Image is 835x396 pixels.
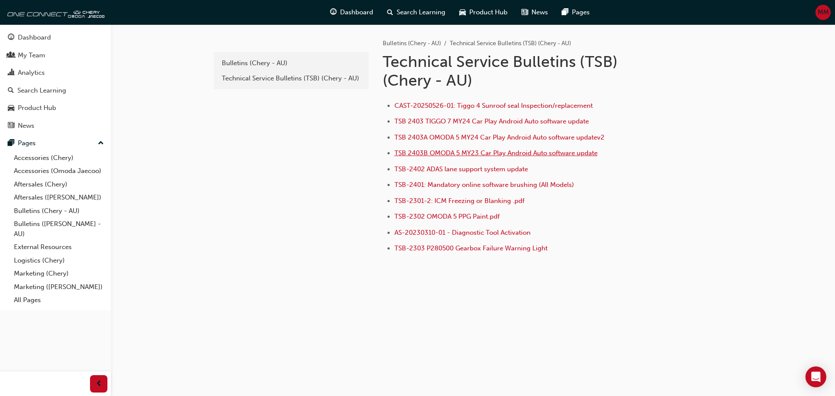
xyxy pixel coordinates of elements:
a: TSB 2403 TIGGO 7 MY24 Car Play Android Auto software update [394,117,589,125]
span: car-icon [8,104,14,112]
span: Product Hub [469,7,508,17]
span: search-icon [387,7,393,18]
a: My Team [3,47,107,63]
span: search-icon [8,87,14,95]
button: DashboardMy TeamAnalyticsSearch LearningProduct HubNews [3,28,107,135]
a: Technical Service Bulletins (TSB) (Chery - AU) [217,71,365,86]
span: MM [818,7,829,17]
a: search-iconSearch Learning [380,3,452,21]
span: car-icon [459,7,466,18]
a: Accessories (Chery) [10,151,107,165]
a: Bulletins (Chery - AU) [217,56,365,71]
a: Search Learning [3,83,107,99]
span: guage-icon [8,34,14,42]
a: External Resources [10,240,107,254]
span: Search Learning [397,7,445,17]
button: Pages [3,135,107,151]
a: All Pages [10,293,107,307]
div: Product Hub [18,103,56,113]
h1: Technical Service Bulletins (TSB) (Chery - AU) [383,52,668,90]
div: Search Learning [17,86,66,96]
span: up-icon [98,138,104,149]
a: Logistics (Chery) [10,254,107,267]
a: TSB-2301-2: ICM Freezing or Blanking .pdf [394,197,524,205]
div: Open Intercom Messenger [805,366,826,387]
a: Analytics [3,65,107,81]
a: Product Hub [3,100,107,116]
span: pages-icon [8,140,14,147]
div: Bulletins (Chery - AU) [222,58,361,68]
span: Pages [572,7,590,17]
a: Aftersales ([PERSON_NAME]) [10,191,107,204]
a: CAST-20250526-01: Tiggo 4 Sunroof seal Inspection/replacement [394,102,593,110]
span: pages-icon [562,7,568,18]
a: Marketing (Chery) [10,267,107,280]
span: news-icon [521,7,528,18]
button: MM [815,5,831,20]
a: Marketing ([PERSON_NAME]) [10,280,107,294]
a: guage-iconDashboard [323,3,380,21]
span: News [531,7,548,17]
a: pages-iconPages [555,3,597,21]
img: oneconnect [4,3,104,21]
a: TSB 2403A OMODA 5 MY24 Car Play Android Auto software updatev2 [394,133,605,141]
a: AS-20230310-01 - Diagnostic Tool Activation [394,229,531,236]
a: car-iconProduct Hub [452,3,514,21]
a: TSB-2302 OMODA 5 PPG Paint.pdf [394,213,500,220]
div: My Team [18,50,45,60]
a: Bulletins ([PERSON_NAME] - AU) [10,217,107,240]
span: chart-icon [8,69,14,77]
a: news-iconNews [514,3,555,21]
a: Aftersales (Chery) [10,178,107,191]
a: TSB-2402 ADAS lane support system update [394,165,528,173]
div: News [18,121,34,131]
span: people-icon [8,52,14,60]
a: TSB-2303 P280500 Gearbox Failure Warning Light [394,244,548,252]
div: Pages [18,138,36,148]
span: Dashboard [340,7,373,17]
a: Accessories (Omoda Jaecoo) [10,164,107,178]
div: Analytics [18,68,45,78]
span: prev-icon [96,379,102,389]
a: Dashboard [3,30,107,46]
div: Dashboard [18,33,51,43]
a: TSB-2401: Mandatory online software brushing (All Models) [394,181,574,189]
span: news-icon [8,122,14,130]
a: News [3,118,107,134]
a: Bulletins (Chery - AU) [383,40,441,47]
a: TSB 2403B OMODA 5 MY23 Car Play Android Auto software update [394,149,598,157]
span: guage-icon [330,7,337,18]
div: Technical Service Bulletins (TSB) (Chery - AU) [222,73,361,83]
li: Technical Service Bulletins (TSB) (Chery - AU) [450,39,571,49]
a: Bulletins (Chery - AU) [10,204,107,218]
